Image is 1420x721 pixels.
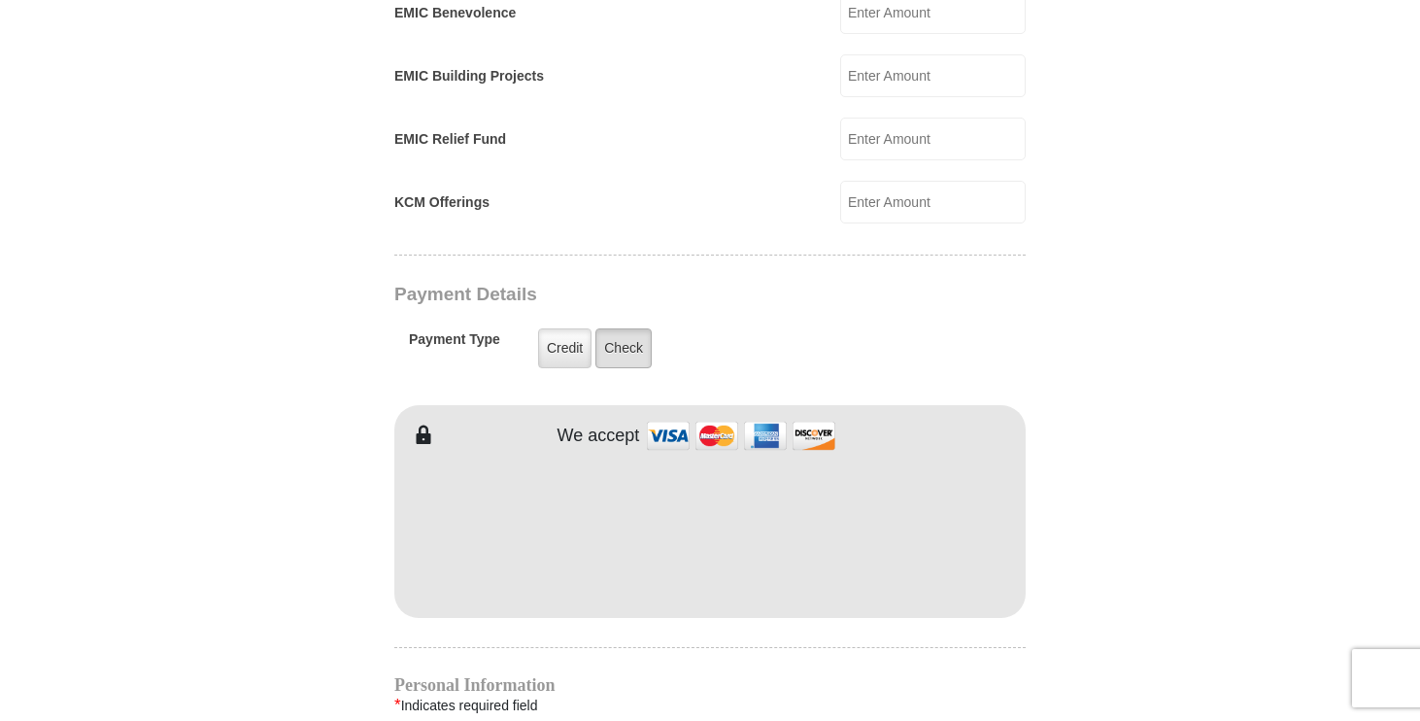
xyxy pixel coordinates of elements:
[394,192,490,213] label: KCM Offerings
[840,181,1026,223] input: Enter Amount
[394,693,1026,718] div: Indicates required field
[394,677,1026,693] h4: Personal Information
[840,54,1026,97] input: Enter Amount
[409,331,500,358] h5: Payment Type
[538,328,592,368] label: Credit
[394,3,516,23] label: EMIC Benevolence
[394,284,890,306] h3: Payment Details
[840,118,1026,160] input: Enter Amount
[394,129,506,150] label: EMIC Relief Fund
[644,415,838,457] img: credit cards accepted
[595,328,652,368] label: Check
[558,426,640,447] h4: We accept
[394,66,544,86] label: EMIC Building Projects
